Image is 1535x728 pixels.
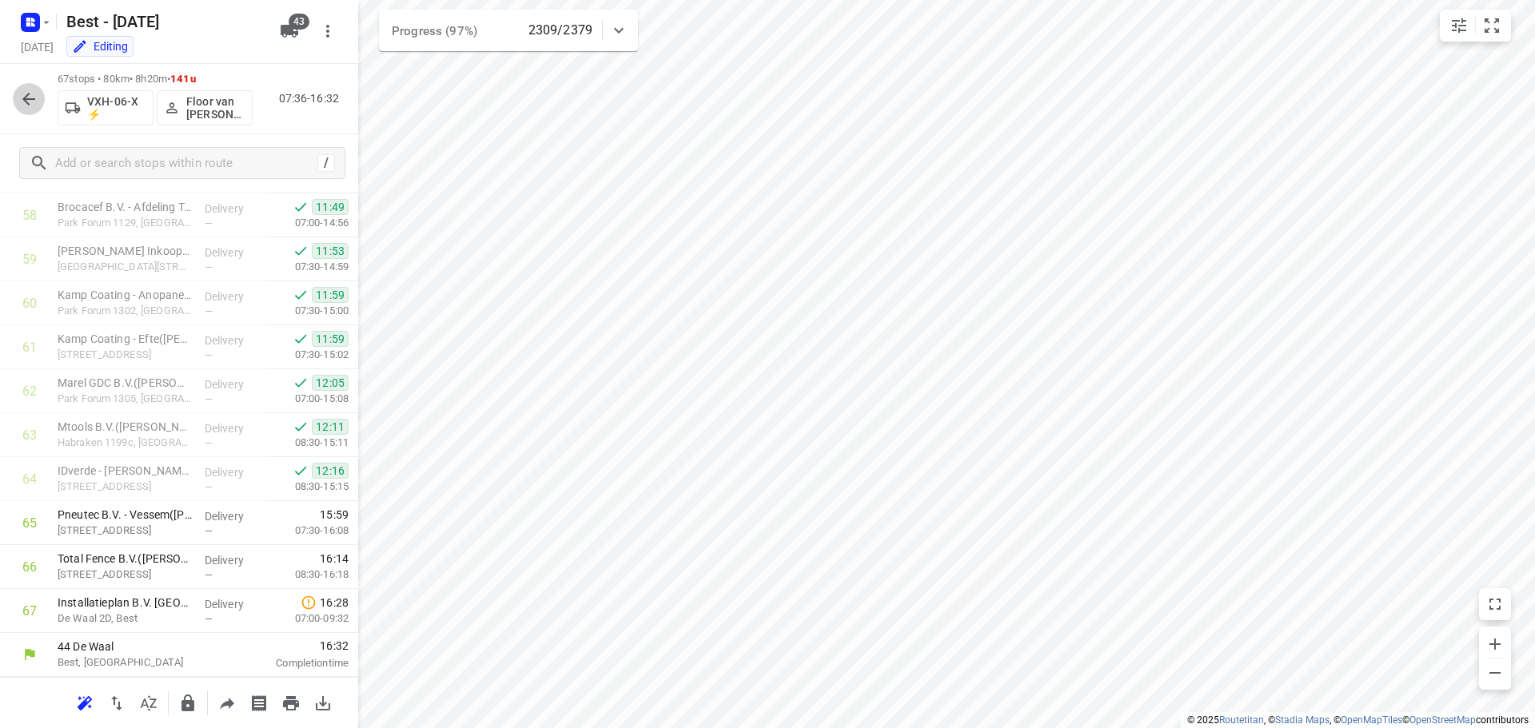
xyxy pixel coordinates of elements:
[379,10,638,51] div: Progress (97%)2309/2379
[269,479,349,495] p: 08:30-15:15
[205,596,264,612] p: Delivery
[269,303,349,319] p: 07:30-15:00
[58,375,192,391] p: Marel GDC B.V.(Twan van Eenbergen)
[58,654,224,670] p: Best, [GEOGRAPHIC_DATA]
[205,420,264,436] p: Delivery
[22,559,37,575] div: 66
[58,199,192,215] p: Brocacef B.V. - Afdeling Transport - Locatie Eindhoven(Lotje Swinkels)
[1440,10,1511,42] div: small contained button group
[58,551,192,567] p: Total Fence B.V.(Martine Raaijmakers)
[205,245,264,261] p: Delivery
[22,428,37,443] div: 63
[1187,714,1529,726] li: © 2025 , © , © © contributors
[58,435,192,451] p: Habraken 1199c, Veldhoven
[60,9,267,34] h5: Rename
[312,199,349,215] span: 11:49
[293,375,309,391] svg: Done
[58,243,192,259] p: Van der Valk Inkoop(Brechtje Verkaart)
[14,38,60,56] h5: Project date
[58,611,192,627] p: De Waal 2D, Best
[58,259,192,275] p: Park Forum 1204, Eindhoven
[269,567,349,583] p: 08:30-16:18
[312,375,349,391] span: 12:05
[1219,714,1264,726] a: Routetitan
[1341,714,1402,726] a: OpenMapTiles
[172,687,204,719] button: Lock route
[312,243,349,259] span: 11:53
[58,479,192,495] p: [STREET_ADDRESS]
[312,287,349,303] span: 11:59
[58,463,192,479] p: IDverde - Realisatie Veldhoven(Jolanda Goossens / Renate Veroude-Wilms / Christel de Lange(PCN))
[269,259,349,275] p: 07:30-14:59
[269,435,349,451] p: 08:30-15:11
[205,376,264,392] p: Delivery
[58,507,192,523] p: Pneutec B.V. - Vessem(Pascal Voets)
[205,332,264,348] p: Delivery
[293,287,309,303] svg: Done
[293,463,309,479] svg: Done
[205,393,213,405] span: —
[58,347,192,363] p: Park Forum 1304, Eindhoven
[205,552,264,568] p: Delivery
[87,95,146,121] p: VXH-06-X ⚡
[275,694,307,710] span: Print route
[170,73,196,85] span: 141u
[167,73,170,85] span: •
[58,72,253,87] p: 67 stops • 80km • 8h20m
[22,515,37,531] div: 65
[320,507,349,523] span: 15:59
[1476,10,1508,42] button: Fit zoom
[317,154,335,172] div: /
[307,694,339,710] span: Download route
[58,391,192,407] p: Park Forum 1305, Eindhoven
[205,349,213,361] span: —
[312,15,344,47] button: More
[293,331,309,347] svg: Done
[243,638,349,654] span: 16:32
[58,419,192,435] p: Mtools B.V.(Niels Thomasse)
[101,694,133,710] span: Reverse route
[157,90,253,125] button: Floor van [PERSON_NAME] (Best)
[205,437,213,449] span: —
[22,208,37,223] div: 58
[72,38,128,54] div: You are currently in edit mode.
[293,199,309,215] svg: Done
[22,340,37,355] div: 61
[293,419,309,435] svg: Done
[186,95,245,121] p: Floor van Donzel (Best)
[58,638,224,654] p: 44 De Waal
[293,243,309,259] svg: Done
[205,525,213,537] span: —
[205,217,213,229] span: —
[205,508,264,524] p: Delivery
[528,21,592,40] p: 2309/2379
[312,463,349,479] span: 12:16
[22,296,37,311] div: 60
[205,288,264,304] p: Delivery
[312,419,349,435] span: 12:11
[312,331,349,347] span: 11:59
[58,523,192,539] p: [STREET_ADDRESS]
[58,215,192,231] p: Park Forum 1129, Eindhoven
[269,215,349,231] p: 07:00-14:56
[1443,10,1475,42] button: Map settings
[205,569,213,581] span: —
[133,694,165,710] span: Sort by time window
[392,24,477,38] span: Progress (97%)
[211,694,243,710] span: Share route
[269,523,349,539] p: 07:30-16:08
[273,15,305,47] button: 43
[58,287,192,303] p: Kamp Coating - Anopanel ([PERSON_NAME])
[58,303,192,319] p: Park Forum 1302, Eindhoven
[279,90,345,107] p: 07:36-16:32
[205,481,213,493] span: —
[269,611,349,627] p: 07:00-09:32
[22,252,37,267] div: 59
[69,694,101,710] span: Reoptimize route
[22,471,37,487] div: 64
[58,595,192,611] p: Installatieplan B.V. [GEOGRAPHIC_DATA] ([PERSON_NAME])
[243,694,275,710] span: Print shipping labels
[269,391,349,407] p: 07:00-15:08
[22,384,37,399] div: 62
[320,551,349,567] span: 16:14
